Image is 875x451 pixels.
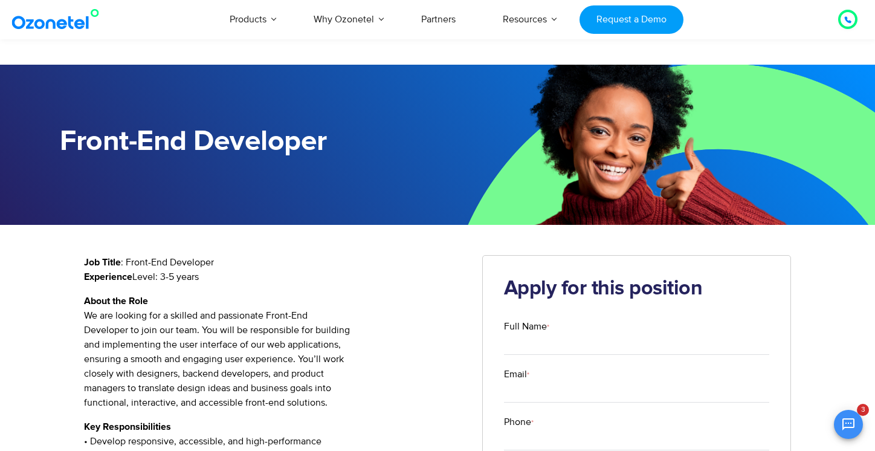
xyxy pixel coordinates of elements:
[84,258,121,267] strong: Job Title
[834,410,863,439] button: Open chat
[60,125,437,158] h1: Front-End Developer
[84,422,171,432] strong: Key Responsibilities
[504,319,770,334] label: Full Name
[580,5,683,34] a: Request a Demo
[504,277,770,301] h2: Apply for this position
[84,255,464,284] p: : Front-End Developer Level: 3-5 years
[84,294,464,410] p: We are looking for a skilled and passionate Front-End Developer to join our team. You will be res...
[504,415,770,429] label: Phone
[84,296,148,306] strong: About the Role
[84,272,132,282] strong: Experience
[504,367,770,381] label: Email
[857,404,869,416] span: 3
